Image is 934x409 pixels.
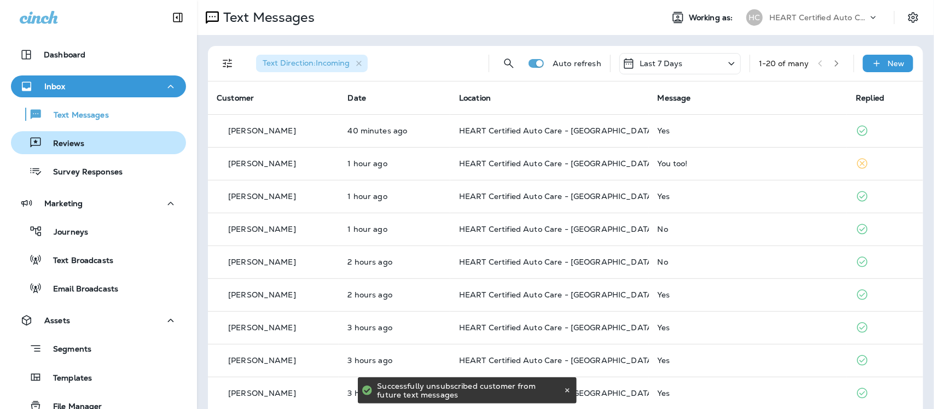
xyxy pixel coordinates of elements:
p: Sep 3, 2025 12:06 PM [347,126,442,135]
button: Settings [903,8,923,27]
button: Assets [11,309,186,331]
span: HEART Certified Auto Care - [GEOGRAPHIC_DATA] [459,159,655,168]
button: Dashboard [11,44,186,66]
div: Yes [658,389,839,398]
p: Segments [42,344,91,355]
p: Journeys [43,227,88,238]
p: Sep 3, 2025 10:58 AM [347,192,442,201]
p: [PERSON_NAME] [228,389,296,398]
p: Last 7 Days [640,59,683,68]
div: Successfully unsubscribed customer from future text messages [378,377,561,404]
div: HC [746,9,763,26]
span: Working as: [689,13,735,22]
p: New [888,59,905,68]
button: Email Broadcasts [11,277,186,300]
p: [PERSON_NAME] [228,159,296,168]
p: Inbox [44,82,65,91]
p: Sep 3, 2025 10:39 AM [347,258,442,266]
p: [PERSON_NAME] [228,225,296,233]
span: Replied [856,93,884,103]
button: Inbox [11,75,186,97]
p: Text Broadcasts [42,256,113,266]
div: Yes [658,126,839,135]
p: Sep 3, 2025 09:20 AM [347,356,442,365]
div: Text Direction:Incoming [256,55,368,72]
span: HEART Certified Auto Care - [GEOGRAPHIC_DATA] [459,191,655,201]
span: HEART Certified Auto Care - [GEOGRAPHIC_DATA] [459,126,655,136]
div: No [658,225,839,233]
span: HEART Certified Auto Care - [GEOGRAPHIC_DATA] [459,224,655,234]
button: Segments [11,337,186,360]
p: Dashboard [44,50,85,59]
span: Text Direction : Incoming [263,58,350,68]
p: Sep 3, 2025 10:16 AM [347,290,442,299]
span: Date [347,93,366,103]
button: Search Messages [498,52,520,74]
div: Yes [658,356,839,365]
p: Sep 3, 2025 11:14 AM [347,159,442,168]
span: HEART Certified Auto Care - [GEOGRAPHIC_DATA] [459,323,655,332]
span: Message [658,93,691,103]
p: Sep 3, 2025 10:56 AM [347,225,442,233]
div: 1 - 20 of many [759,59,809,68]
p: Email Broadcasts [42,284,118,295]
p: Text Messages [219,9,315,26]
p: Text Messages [43,110,109,121]
p: Auto refresh [553,59,601,68]
p: [PERSON_NAME] [228,356,296,365]
div: You too! [658,159,839,168]
button: Collapse Sidebar [163,7,193,28]
p: Sep 3, 2025 09:27 AM [347,323,442,332]
button: Filters [217,52,239,74]
p: [PERSON_NAME] [228,323,296,332]
button: Journeys [11,220,186,243]
p: Reviews [42,139,84,149]
p: Marketing [44,199,83,208]
p: Assets [44,316,70,325]
p: Survey Responses [42,167,123,178]
div: Yes [658,323,839,332]
button: Reviews [11,131,186,154]
p: Templates [42,373,92,384]
p: HEART Certified Auto Care [769,13,868,22]
button: Survey Responses [11,160,186,183]
span: Customer [217,93,254,103]
p: [PERSON_NAME] [228,192,296,201]
span: HEART Certified Auto Care - [GEOGRAPHIC_DATA] [459,355,655,365]
button: Marketing [11,192,186,214]
button: Text Broadcasts [11,248,186,271]
button: Templates [11,366,186,389]
div: Yes [658,290,839,299]
div: Yes [658,192,839,201]
div: No [658,258,839,266]
span: Location [459,93,491,103]
button: Text Messages [11,103,186,126]
span: HEART Certified Auto Care - [GEOGRAPHIC_DATA] [459,290,655,300]
span: HEART Certified Auto Care - [GEOGRAPHIC_DATA] [459,257,655,267]
p: [PERSON_NAME] [228,126,296,135]
p: [PERSON_NAME] [228,258,296,266]
p: Sep 3, 2025 09:16 AM [347,389,442,398]
p: [PERSON_NAME] [228,290,296,299]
